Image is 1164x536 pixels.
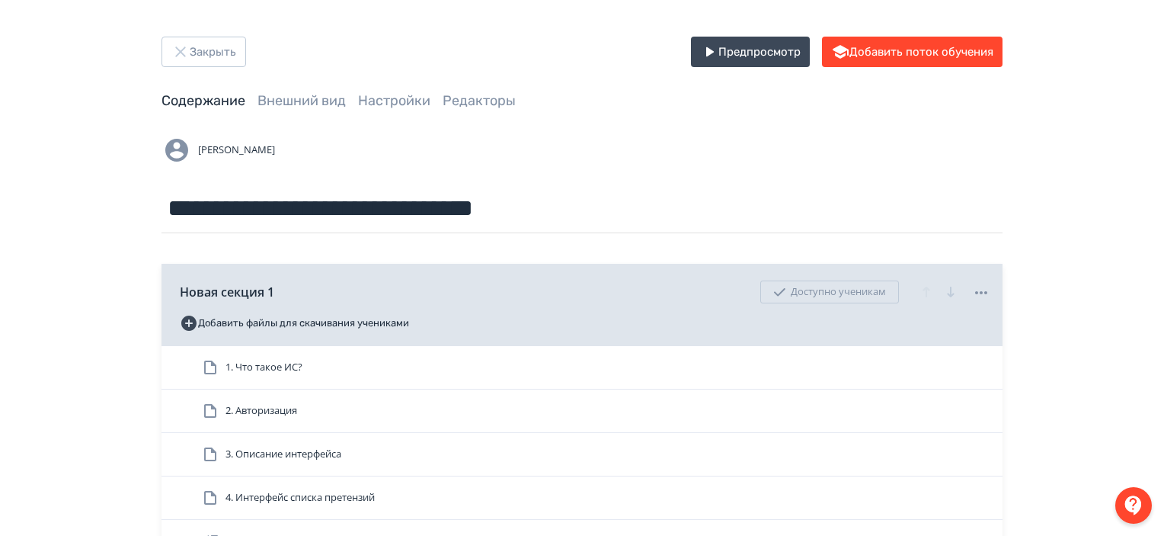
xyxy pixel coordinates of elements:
[161,390,1003,433] div: 2. Авторизация
[257,92,346,109] a: Внешний вид
[443,92,516,109] a: Редакторы
[691,37,810,67] button: Предпросмотр
[161,477,1003,520] div: 4. Интерфейс списка претензий
[161,433,1003,477] div: 3. Описание интерфейса
[161,37,246,67] button: Закрыть
[225,447,341,462] span: 3. Описание интерфейса
[161,346,1003,390] div: 1. Что такое ИС?
[161,92,245,109] a: Содержание
[225,360,302,375] span: 1. Что такое ИС?
[225,403,297,419] span: 2. Авторизация
[358,92,430,109] a: Настройки
[822,37,1003,67] button: Добавить поток обучения
[760,281,899,303] div: Доступно ученикам
[180,311,409,335] button: Добавить файлы для скачивания учениками
[225,490,375,506] span: 4. Интерфейс списка претензий
[180,283,274,301] span: Новая секция 1
[198,143,275,158] span: [PERSON_NAME]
